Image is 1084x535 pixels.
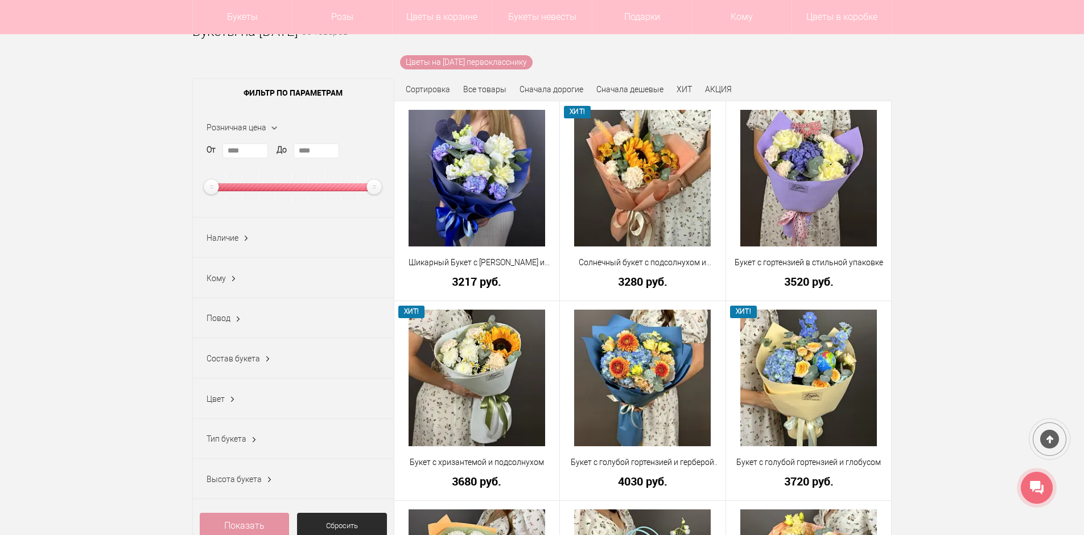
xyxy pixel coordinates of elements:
img: Букет с хризантемой и подсолнухом [409,310,545,446]
span: Кому [207,274,226,283]
span: ХИТ! [564,106,591,118]
img: Букет с голубой гортензией и глобусом [740,310,877,446]
a: Букет с хризантемой и подсолнухом [402,456,553,468]
a: Цветы на [DATE] первокласснику [400,55,533,69]
a: Шикарный Букет с [PERSON_NAME] и [PERSON_NAME] [402,257,553,269]
a: Все товары [463,85,506,94]
a: 3280 руб. [567,275,718,287]
img: Букет с голубой гортензией и герберой мини [574,310,711,446]
a: Букет с голубой гортензией и герберой мини [567,456,718,468]
a: АКЦИЯ [705,85,732,94]
a: Букет с голубой гортензией и глобусом [733,456,884,468]
a: 3680 руб. [402,475,553,487]
a: Солнечный букет с подсолнухом и диантусами [567,257,718,269]
span: Повод [207,314,230,323]
span: Тип букета [207,434,246,443]
img: Солнечный букет с подсолнухом и диантусами [574,110,711,246]
span: Розничная цена [207,123,266,132]
img: Букет с гортензией в стильной упаковке [740,110,877,246]
span: ХИТ! [730,306,757,318]
a: 3720 руб. [733,475,884,487]
span: Сортировка [406,85,450,94]
span: ХИТ! [398,306,425,318]
a: Сначала дешевые [596,85,663,94]
a: Сначала дорогие [520,85,583,94]
a: ХИТ [677,85,692,94]
label: От [207,144,216,156]
span: Состав букета [207,354,260,363]
span: Фильтр по параметрам [193,79,394,107]
a: 3520 руб. [733,275,884,287]
a: 4030 руб. [567,475,718,487]
small: 85 товаров [302,28,348,55]
span: Наличие [207,233,238,242]
span: Высота букета [207,475,262,484]
span: Цвет [207,394,225,404]
label: До [277,144,287,156]
img: Шикарный Букет с Розами и Синими Диантусами [409,110,545,246]
a: 3217 руб. [402,275,553,287]
a: Букет с гортензией в стильной упаковке [733,257,884,269]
